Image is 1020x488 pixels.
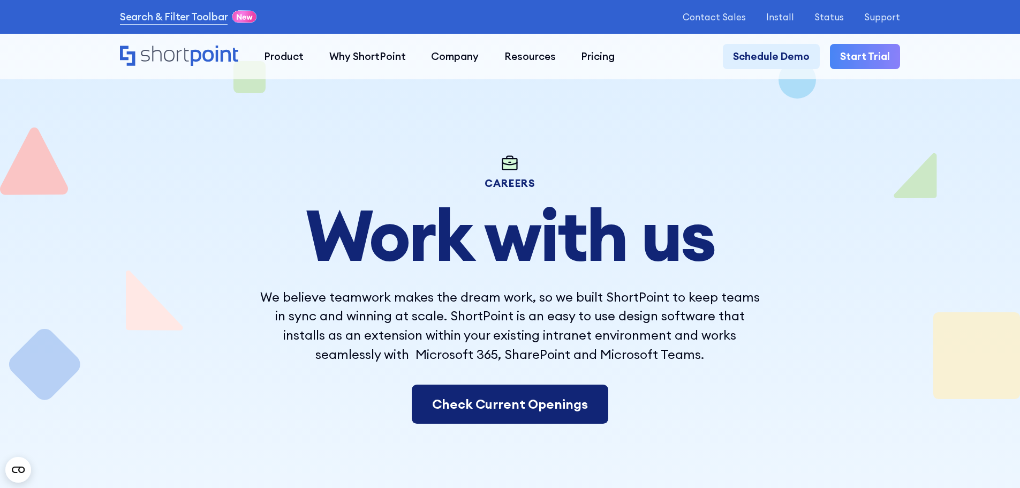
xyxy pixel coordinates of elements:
div: Company [431,49,479,64]
iframe: Chat Widget [827,364,1020,488]
a: Contact Sales [683,12,746,22]
h2: Work with us [255,204,765,267]
a: Pricing [569,44,628,70]
a: Company [418,44,492,70]
a: Home [120,46,238,67]
div: Product [264,49,304,64]
a: Search & Filter Toolbar [120,9,228,25]
div: Pricing [581,49,615,64]
a: Install [766,12,794,22]
a: Check Current Openings [412,385,608,424]
a: Support [864,12,900,22]
p: We believe teamwork makes the dream work, so we built ShortPoint to keep teams in sync and winnin... [255,288,765,364]
div: Why ShortPoint [329,49,406,64]
h1: careers [255,179,765,188]
a: Product [251,44,316,70]
a: Resources [492,44,569,70]
div: Resources [504,49,556,64]
a: Why ShortPoint [316,44,419,70]
button: Open CMP widget [5,457,31,483]
a: Schedule Demo [723,44,820,70]
a: Status [814,12,844,22]
a: Start Trial [830,44,900,70]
